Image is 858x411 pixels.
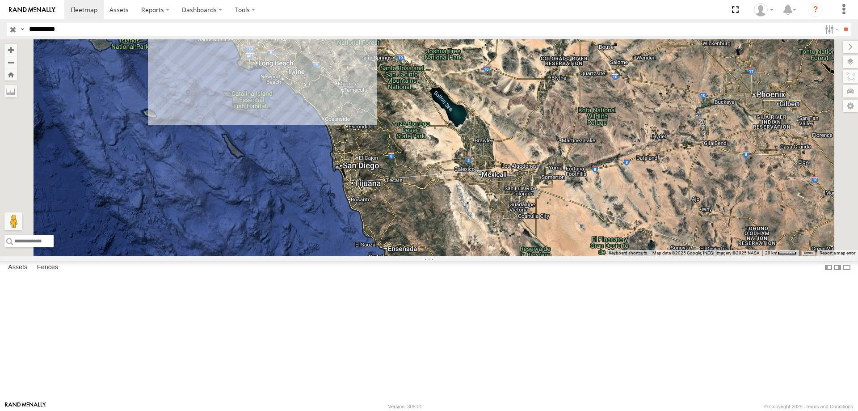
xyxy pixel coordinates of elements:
[4,212,22,230] button: Drag Pegman onto the map to open Street View
[4,68,17,81] button: Zoom Home
[4,85,17,97] label: Measure
[762,250,799,256] button: Map Scale: 20 km per 38 pixels
[833,261,842,274] label: Dock Summary Table to the Right
[19,23,26,36] label: Search Query
[5,402,46,411] a: Visit our Website
[609,250,647,256] button: Keyboard shortcuts
[764,404,853,409] div: © Copyright 2025 -
[843,100,858,112] label: Map Settings
[751,3,777,17] div: Zulema McIntosch
[652,250,760,255] span: Map data ©2025 Google, INEGI Imagery ©2025 NASA
[388,404,422,409] div: Version: 308.01
[4,44,17,56] button: Zoom in
[4,56,17,68] button: Zoom out
[803,251,813,255] a: Terms (opens in new tab)
[824,261,833,274] label: Dock Summary Table to the Left
[806,404,853,409] a: Terms and Conditions
[33,261,63,274] label: Fences
[820,250,855,255] a: Report a map error
[808,3,823,17] i: ?
[9,7,55,13] img: rand-logo.svg
[821,23,841,36] label: Search Filter Options
[765,250,778,255] span: 20 km
[4,261,32,274] label: Assets
[842,261,851,274] label: Hide Summary Table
